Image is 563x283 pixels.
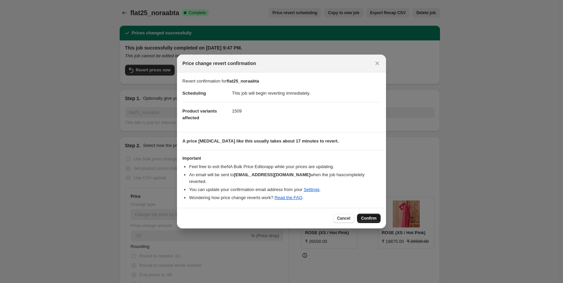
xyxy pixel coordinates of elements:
[189,186,381,193] li: You can update your confirmation email address from your .
[274,195,302,200] a: Read the FAQ
[182,60,256,67] span: Price change revert confirmation
[182,78,381,85] p: Revert confirmation for
[189,171,381,185] li: An email will be sent to when the job has completely reverted .
[182,108,217,120] span: Product variants affected
[232,85,381,102] dd: This job will begin reverting immediately.
[182,138,339,144] b: A price [MEDICAL_DATA] like this usually takes about 17 minutes to revert.
[189,194,381,201] li: Wondering how price change reverts work? .
[304,187,320,192] a: Settings
[357,214,381,223] button: Confirm
[232,102,381,120] dd: 1509
[373,59,382,68] button: Close
[182,156,381,161] h3: Important
[227,78,259,84] b: flat25_noraabta
[361,216,377,221] span: Confirm
[182,91,206,96] span: Scheduling
[337,216,350,221] span: Cancel
[189,163,381,170] li: Feel free to exit the NA Bulk Price Editor app while your prices are updating.
[333,214,354,223] button: Cancel
[234,172,310,177] b: [EMAIL_ADDRESS][DOMAIN_NAME]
